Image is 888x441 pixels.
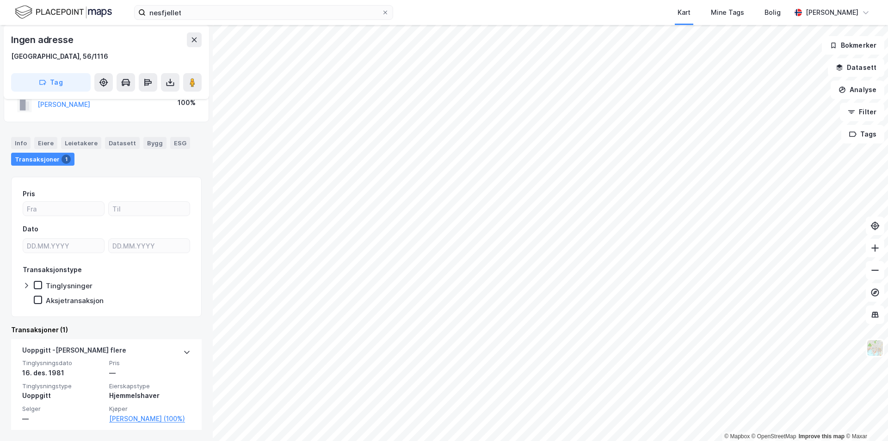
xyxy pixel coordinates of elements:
div: Aksjetransaksjon [46,296,104,305]
iframe: Chat Widget [842,397,888,441]
div: — [22,413,104,424]
div: Pris [23,188,35,199]
div: Transaksjoner (1) [11,324,202,335]
a: Mapbox [724,433,750,440]
span: Pris [109,359,191,367]
button: Analyse [831,81,884,99]
div: [PERSON_NAME] [806,7,858,18]
div: Uoppgitt - [PERSON_NAME] flere [22,345,126,360]
div: Uoppgitt [22,390,104,401]
div: ESG [170,137,190,149]
div: Transaksjonstype [23,264,82,275]
button: Tags [841,125,884,143]
button: Tag [11,73,91,92]
input: Søk på adresse, matrikkel, gårdeiere, leietakere eller personer [146,6,382,19]
div: Mine Tags [711,7,744,18]
input: Til [109,202,190,216]
div: Bygg [143,137,166,149]
div: Dato [23,224,38,235]
div: Kart [678,7,691,18]
span: Eierskapstype [109,382,191,390]
div: Transaksjoner [11,153,74,166]
div: Tinglysninger [46,281,92,290]
div: [GEOGRAPHIC_DATA], 56/1116 [11,51,108,62]
img: logo.f888ab2527a4732fd821a326f86c7f29.svg [15,4,112,20]
div: Info [11,137,31,149]
button: Datasett [828,58,884,77]
div: — [109,367,191,379]
img: Z [866,339,884,357]
div: Leietakere [61,137,101,149]
span: Tinglysningsdato [22,359,104,367]
div: Eiere [34,137,57,149]
div: 100% [178,97,196,108]
div: Ingen adresse [11,32,75,47]
input: DD.MM.YYYY [23,239,104,253]
a: [PERSON_NAME] (100%) [109,413,191,424]
input: Fra [23,202,104,216]
span: Kjøper [109,405,191,413]
div: 1 [62,155,71,164]
span: Tinglysningstype [22,382,104,390]
div: Hjemmelshaver [109,390,191,401]
div: Bolig [765,7,781,18]
button: Bokmerker [822,36,884,55]
input: DD.MM.YYYY [109,239,190,253]
span: Selger [22,405,104,413]
div: 16. des. 1981 [22,367,104,379]
button: Filter [840,103,884,121]
div: Datasett [105,137,140,149]
a: OpenStreetMap [752,433,796,440]
a: Improve this map [799,433,845,440]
